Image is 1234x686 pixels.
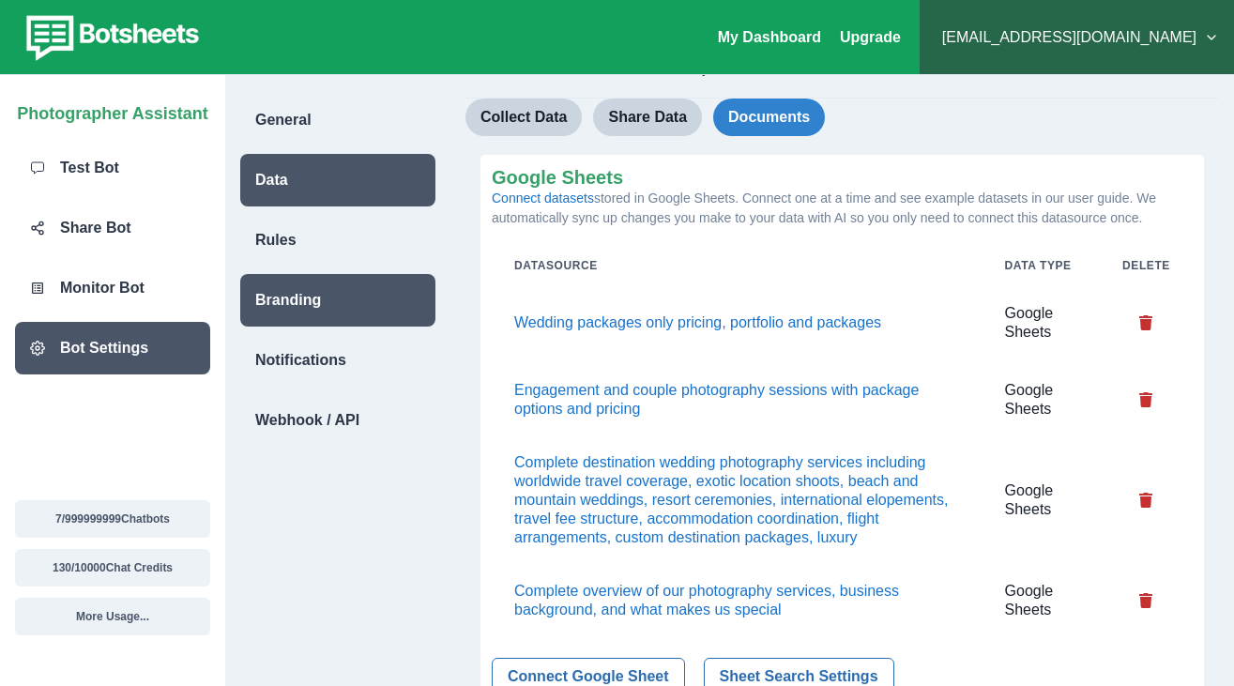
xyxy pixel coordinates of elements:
p: Bot Settings [60,337,148,359]
button: Share Data [593,99,702,136]
th: Data Type [983,247,1100,284]
a: Complete overview of our photography services, business background, and what makes us special [514,582,960,619]
td: Google Sheets [983,284,1100,361]
p: stored in Google Sheets. Connect one at a time and see example datasets in our user guide. We aut... [492,189,1193,228]
a: Complete destination wedding photography services including worldwide travel coverage, exotic loc... [514,453,960,547]
p: Share Bot [60,217,131,239]
th: Datasource [492,247,983,284]
button: More Usage... [15,598,210,635]
button: 130/10000Chat Credits [15,549,210,587]
p: Webhook / API [255,409,359,432]
a: Connect datasets [492,191,594,206]
a: Notifications [225,334,450,387]
td: Google Sheets [983,562,1100,639]
a: My Dashboard [718,29,821,45]
a: Branding [225,274,450,327]
a: Wedding packages only pricing, portfolio and packages [514,313,960,332]
button: 7/999999999Chatbots [15,500,210,538]
button: Delete [1127,582,1165,619]
button: Documents [713,99,825,136]
p: General [255,109,312,131]
a: Engagement and couple photography sessions with package options and pricing [514,381,960,419]
th: Delete [1100,247,1193,284]
p: Photographer Assistant [17,94,207,127]
button: Collect Data [465,99,582,136]
img: botsheets-logo.png [15,11,205,64]
p: Monitor Bot [60,277,145,299]
button: [EMAIL_ADDRESS][DOMAIN_NAME] [935,19,1219,56]
button: Delete [1127,304,1165,342]
a: Upgrade [840,29,901,45]
a: Data [225,154,450,206]
td: Google Sheets [983,361,1100,438]
p: Rules [255,229,297,252]
p: Notifications [255,349,346,372]
a: Webhook / API [225,394,450,447]
a: General [225,94,450,146]
p: Test Bot [60,157,119,179]
td: Google Sheets [983,438,1100,562]
button: Delete [1127,381,1165,419]
p: Branding [255,289,321,312]
a: Rules [225,214,450,267]
button: Delete [1127,481,1165,519]
p: Data [255,169,288,191]
h2: Google Sheets [492,166,1193,189]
